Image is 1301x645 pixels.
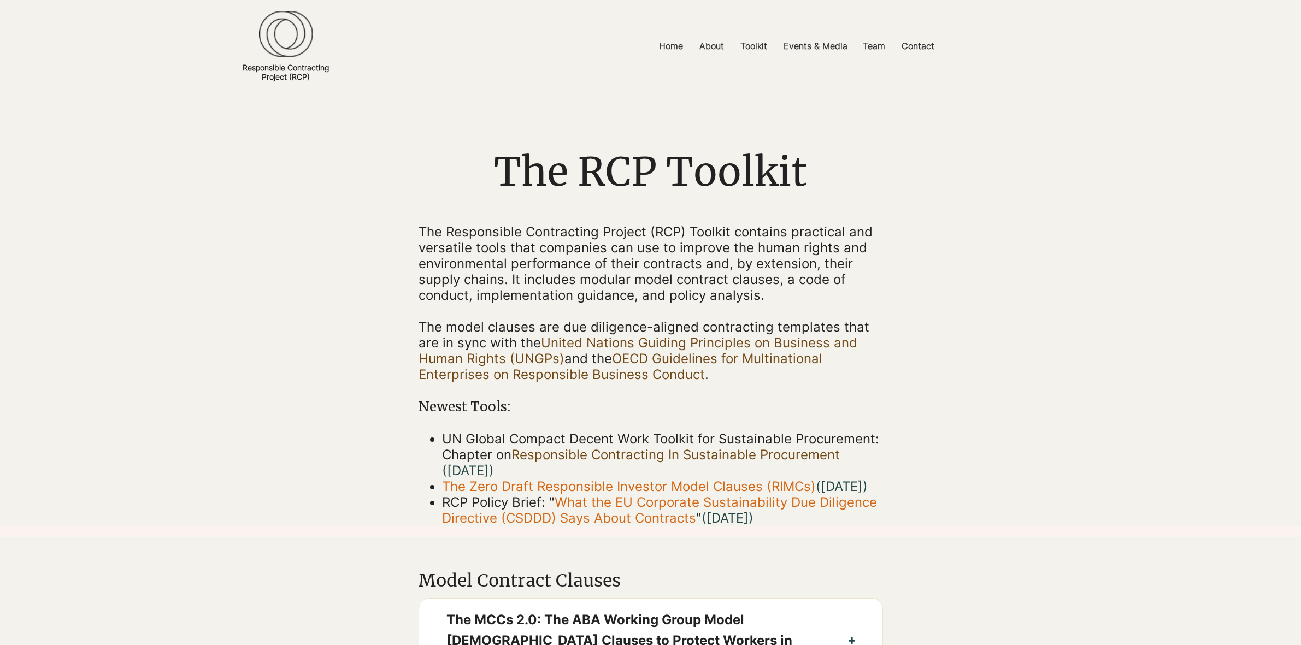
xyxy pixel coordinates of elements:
p: Toolkit [735,34,773,58]
a: Team [855,34,893,58]
span: Model Contract Clauses [419,570,621,591]
span: ([DATE]) [702,510,753,526]
a: Responsible ContractingProject (RCP) [243,63,329,81]
a: ) [863,478,868,494]
span: RCP Policy Brief: " " [442,494,877,526]
span: UN Global Compact Decent Work Toolkit for Sustainable Procurement: Chapter on [442,431,879,478]
p: Events & Media [778,34,853,58]
span: The model clauses are due diligence-aligned contracting templates that are in sync with the and t... [419,319,869,382]
a: Toolkit [732,34,775,58]
p: Home [654,34,688,58]
a: United Nations Guiding Principles on Business and Human Rights (UNGPs) [419,335,857,366]
span: ( [816,478,863,494]
a: What the EU Corporate Sustainability Due Diligence Directive (CSDDD) Says About Contracts [442,494,877,526]
a: About [691,34,732,58]
span: ([DATE]) [442,463,494,478]
a: Home [651,34,691,58]
span: Newest Tools: [419,398,511,415]
a: Contact [893,34,943,58]
span: The Responsible Contracting Project (RCP) Toolkit contains practical and versatile tools that com... [419,224,873,303]
nav: Site [519,34,1074,58]
span: The RCP Toolkit [494,147,807,197]
a: [DATE] [821,478,863,494]
p: Contact [896,34,940,58]
a: Responsible Contracting In Sustainable Procurement [511,447,840,463]
a: The Zero Draft Responsible Investor Model Clauses (RIMCs) [442,478,816,494]
a: OECD Guidelines for Multinational Enterprises on Responsible Business Conduct [419,351,822,382]
a: Events & Media [775,34,855,58]
p: About [694,34,729,58]
p: Team [857,34,891,58]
